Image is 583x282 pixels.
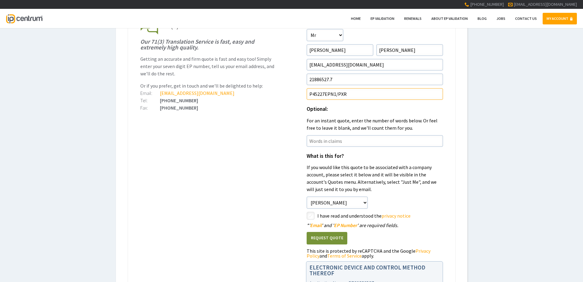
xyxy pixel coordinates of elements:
button: Request Quote [307,232,347,244]
input: EP Number [307,74,443,85]
h1: What is this for? [307,154,443,159]
a: Home [347,13,365,24]
div: Tel: [140,98,160,103]
h1: ELECTRONIC DEVICE AND CONTROL METHOD THEREOF [309,265,440,276]
div: Fax: [140,105,160,110]
a: privacy notice [382,213,411,219]
h1: Our 71(3) Translation Service is fast, easy and extremely high quality. [140,39,277,50]
span: About EP Validation [431,16,468,21]
p: Getting an accurate and firm quote is fast and easy too! Simply enter your seven digit EP number,... [140,55,277,77]
span: EP Validation [371,16,394,21]
input: First Name [307,44,373,56]
span: 71(3) Claims Translations [162,20,249,31]
div: [PHONE_NUMBER] [140,98,277,103]
a: Terms of Service [327,253,362,259]
a: [EMAIL_ADDRESS][DOMAIN_NAME] [514,2,577,7]
a: Blog [474,13,491,24]
p: If you would like this quote to be associated with a company account, please select it below and ... [307,164,443,193]
div: Email: [140,91,160,96]
p: Or if you prefer, get in touch and we'll be delighted to help: [140,82,277,89]
div: This site is protected by reCAPTCHA and the Google and apply. [307,248,443,258]
div: ' ' and ' ' are required fields. [307,223,443,228]
div: [PHONE_NUMBER] [140,105,277,110]
a: [EMAIL_ADDRESS][DOMAIN_NAME] [160,90,234,96]
span: Jobs [496,16,505,21]
a: Jobs [493,13,509,24]
h1: Optional: [307,107,443,112]
a: Renewals [400,13,426,24]
label: styled-checkbox [307,212,315,220]
label: I have read and understood the [317,212,443,220]
input: Email [307,59,443,70]
span: EP Number [334,222,357,228]
a: Contact Us [511,13,541,24]
span: Blog [478,16,487,21]
a: MY ACCOUNT [543,13,577,24]
a: EP Validation [367,13,398,24]
span: [PHONE_NUMBER] [470,2,504,7]
input: Surname [376,44,443,56]
a: IP Centrum [6,9,42,28]
input: Words in claims [307,135,443,147]
span: Renewals [404,16,422,21]
span: Contact Us [515,16,537,21]
a: About EP Validation [427,13,472,24]
span: Email [310,222,322,228]
input: Your Reference [307,88,443,100]
span: Home [351,16,361,21]
p: For an instant quote, enter the number of words below. Or feel free to leave it blank, and we'll ... [307,117,443,132]
a: Privacy Policy [307,248,430,259]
